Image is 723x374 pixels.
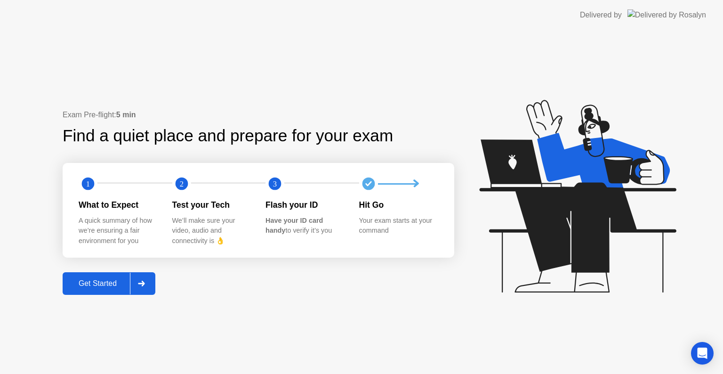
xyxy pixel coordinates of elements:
div: Get Started [65,279,130,288]
div: Your exam starts at your command [359,216,438,236]
div: Open Intercom Messenger [691,342,714,365]
div: Hit Go [359,199,438,211]
div: What to Expect [79,199,157,211]
div: to verify it’s you [265,216,344,236]
div: Test your Tech [172,199,251,211]
b: 5 min [116,111,136,119]
div: Exam Pre-flight: [63,109,454,121]
text: 3 [273,179,277,188]
text: 1 [86,179,90,188]
div: Flash your ID [265,199,344,211]
div: Delivered by [580,9,622,21]
div: A quick summary of how we’re ensuring a fair environment for you [79,216,157,246]
button: Get Started [63,272,155,295]
b: Have your ID card handy [265,217,323,235]
div: We’ll make sure your video, audio and connectivity is 👌 [172,216,251,246]
div: Find a quiet place and prepare for your exam [63,123,394,148]
text: 2 [179,179,183,188]
img: Delivered by Rosalyn [627,9,706,20]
